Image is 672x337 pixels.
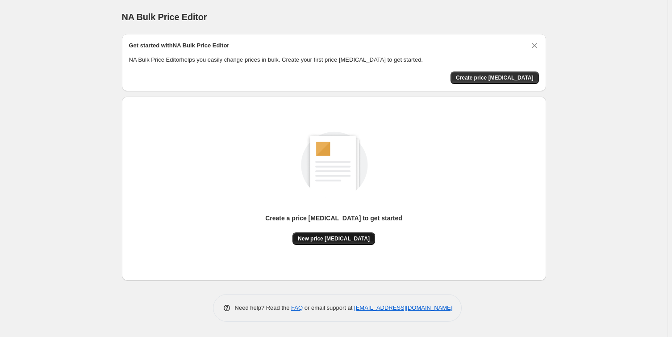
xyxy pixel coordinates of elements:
[129,41,230,50] h2: Get started with NA Bulk Price Editor
[129,55,539,64] p: NA Bulk Price Editor helps you easily change prices in bulk. Create your first price [MEDICAL_DAT...
[298,235,370,242] span: New price [MEDICAL_DATA]
[354,304,452,311] a: [EMAIL_ADDRESS][DOMAIN_NAME]
[451,72,539,84] button: Create price change job
[291,304,303,311] a: FAQ
[456,74,534,81] span: Create price [MEDICAL_DATA]
[122,12,207,22] span: NA Bulk Price Editor
[235,304,292,311] span: Need help? Read the
[292,232,375,245] button: New price [MEDICAL_DATA]
[265,214,402,223] p: Create a price [MEDICAL_DATA] to get started
[530,41,539,50] button: Dismiss card
[303,304,354,311] span: or email support at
